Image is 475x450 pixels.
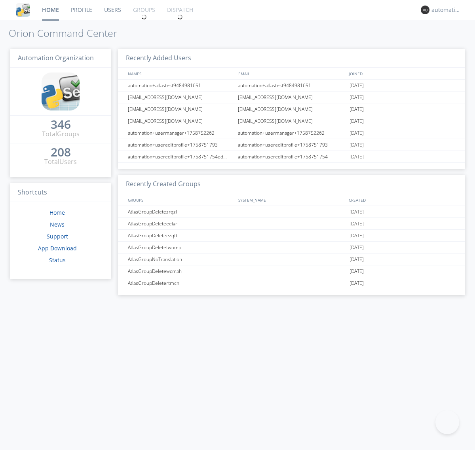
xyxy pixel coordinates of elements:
span: [DATE] [350,115,364,127]
img: cddb5a64eb264b2086981ab96f4c1ba7 [16,3,30,17]
div: AtlasGroupNoTranslation [126,254,236,265]
div: [EMAIL_ADDRESS][DOMAIN_NAME] [126,115,236,127]
div: AtlasGroupDeleteezqtt [126,230,236,241]
img: spin.svg [141,14,147,20]
h3: Recently Created Groups [118,175,465,194]
div: [EMAIL_ADDRESS][DOMAIN_NAME] [126,103,236,115]
div: AtlasGroupDeleteeeiar [126,218,236,229]
a: 208 [51,148,71,157]
span: [DATE] [350,277,364,289]
a: Status [49,256,66,264]
div: AtlasGroupDeletewcmah [126,265,236,277]
span: [DATE] [350,218,364,230]
div: AtlasGroupDeletertmcn [126,277,236,289]
div: [EMAIL_ADDRESS][DOMAIN_NAME] [236,115,348,127]
div: EMAIL [236,68,347,79]
div: NAMES [126,68,234,79]
div: automation+atlastest9484981651 [236,80,348,91]
img: spin.svg [177,14,183,20]
a: [EMAIL_ADDRESS][DOMAIN_NAME][EMAIL_ADDRESS][DOMAIN_NAME][DATE] [118,103,465,115]
div: Total Users [44,157,77,166]
span: Automation Organization [18,53,94,62]
div: CREATED [347,194,458,206]
a: automation+usereditprofile+1758751793automation+usereditprofile+1758751793[DATE] [118,139,465,151]
span: [DATE] [350,103,364,115]
div: GROUPS [126,194,234,206]
div: 346 [51,120,71,128]
div: 208 [51,148,71,156]
div: automation+usereditprofile+1758751793 [126,139,236,151]
span: [DATE] [350,242,364,254]
iframe: Toggle Customer Support [435,410,459,434]
span: [DATE] [350,206,364,218]
a: automation+atlastest9484981651automation+atlastest9484981651[DATE] [118,80,465,92]
img: 373638.png [421,6,429,14]
a: [EMAIL_ADDRESS][DOMAIN_NAME][EMAIL_ADDRESS][DOMAIN_NAME][DATE] [118,92,465,103]
div: automation+usereditprofile+1758751754 [236,151,348,162]
div: automation+usereditprofile+1758751754editedautomation+usereditprofile+1758751754 [126,151,236,162]
img: cddb5a64eb264b2086981ab96f4c1ba7 [42,72,80,111]
div: automation+usereditprofile+1758751793 [236,139,348,151]
a: AtlasGroupDeletewcmah[DATE] [118,265,465,277]
h3: Shortcuts [10,183,111,202]
div: automation+atlas0003 [431,6,461,14]
div: automation+atlastest9484981651 [126,80,236,91]
h3: Recently Added Users [118,49,465,68]
a: AtlasGroupDeletezrqzl[DATE] [118,206,465,218]
a: News [50,221,65,228]
div: [EMAIL_ADDRESS][DOMAIN_NAME] [236,103,348,115]
span: [DATE] [350,254,364,265]
div: automation+usermanager+1758752262 [236,127,348,139]
div: [EMAIL_ADDRESS][DOMAIN_NAME] [236,92,348,103]
div: AtlasGroupDeletetwomp [126,242,236,253]
a: App Download [38,244,77,252]
span: [DATE] [350,127,364,139]
a: AtlasGroupDeleteeeiar[DATE] [118,218,465,230]
a: AtlasGroupDeletertmcn[DATE] [118,277,465,289]
a: automation+usereditprofile+1758751754editedautomation+usereditprofile+1758751754automation+usered... [118,151,465,163]
a: Home [49,209,65,216]
a: automation+usermanager+1758752262automation+usermanager+1758752262[DATE] [118,127,465,139]
div: [EMAIL_ADDRESS][DOMAIN_NAME] [126,92,236,103]
a: [EMAIL_ADDRESS][DOMAIN_NAME][EMAIL_ADDRESS][DOMAIN_NAME][DATE] [118,115,465,127]
div: Total Groups [42,130,80,139]
a: 346 [51,120,71,130]
span: [DATE] [350,80,364,92]
a: AtlasGroupDeletetwomp[DATE] [118,242,465,254]
div: JOINED [347,68,458,79]
div: SYSTEM_NAME [236,194,347,206]
span: [DATE] [350,230,364,242]
span: [DATE] [350,265,364,277]
span: [DATE] [350,92,364,103]
a: AtlasGroupNoTranslation[DATE] [118,254,465,265]
a: AtlasGroupDeleteezqtt[DATE] [118,230,465,242]
span: [DATE] [350,139,364,151]
a: Support [47,233,68,240]
div: automation+usermanager+1758752262 [126,127,236,139]
div: AtlasGroupDeletezrqzl [126,206,236,217]
span: [DATE] [350,151,364,163]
